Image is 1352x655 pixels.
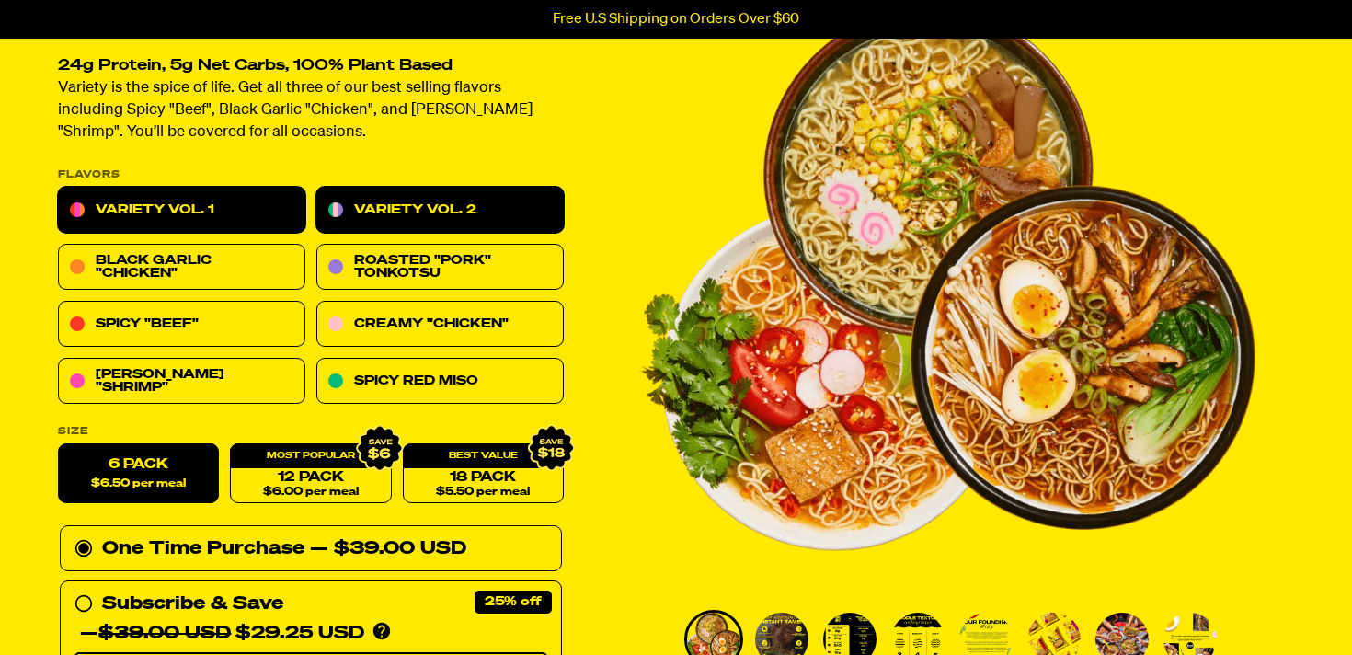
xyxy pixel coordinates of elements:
p: Free U.S Shipping on Orders Over $60 [553,11,799,28]
a: 12 Pack$6.00 per meal [230,444,391,504]
span: $6.50 per meal [91,478,186,490]
a: Spicy "Beef" [58,302,305,348]
a: Variety Vol. 2 [316,188,564,234]
span: $6.00 per meal [263,487,359,499]
iframe: Marketing Popup [9,570,194,646]
p: Flavors [58,170,564,180]
a: Variety Vol. 1 [58,188,305,234]
label: Size [58,427,564,437]
p: Variety is the spice of life. Get all three of our best selling flavors including Spicy "Beef", B... [58,78,564,144]
span: $5.50 per meal [436,487,530,499]
a: Spicy Red Miso [316,359,564,405]
a: Roasted "Pork" Tonkotsu [316,245,564,291]
a: 18 Pack$5.50 per meal [403,444,564,504]
h2: 24g Protein, 5g Net Carbs, 100% Plant Based [58,59,564,75]
a: Creamy "Chicken" [316,302,564,348]
div: — $39.00 USD [310,534,466,564]
a: Black Garlic "Chicken" [58,245,305,291]
a: [PERSON_NAME] "Shrimp" [58,359,305,405]
div: One Time Purchase [74,534,547,564]
label: 6 Pack [58,444,219,504]
div: — $29.25 USD [80,619,364,649]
